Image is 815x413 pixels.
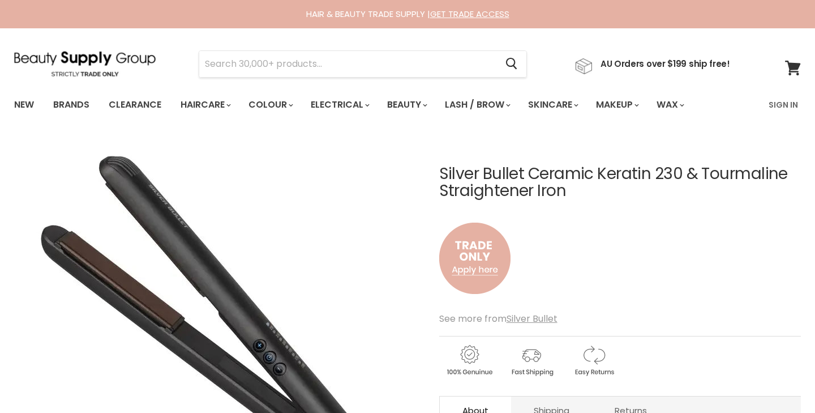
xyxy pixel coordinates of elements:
[439,211,511,305] img: to.png
[507,312,557,325] a: Silver Bullet
[436,93,517,117] a: Lash / Brow
[6,93,42,117] a: New
[100,93,170,117] a: Clearance
[496,51,526,77] button: Search
[587,93,646,117] a: Makeup
[6,88,728,121] ul: Main menu
[564,343,624,378] img: returns.gif
[302,93,376,117] a: Electrical
[439,343,499,378] img: genuine.gif
[758,360,804,402] iframe: Gorgias live chat messenger
[648,93,691,117] a: Wax
[199,51,496,77] input: Search
[430,8,509,20] a: GET TRADE ACCESS
[501,343,561,378] img: shipping.gif
[379,93,434,117] a: Beauty
[762,93,805,117] a: Sign In
[520,93,585,117] a: Skincare
[45,93,98,117] a: Brands
[172,93,238,117] a: Haircare
[439,312,557,325] span: See more from
[199,50,527,78] form: Product
[439,165,801,201] h1: Silver Bullet Ceramic Keratin 230 & Tourmaline Straightener Iron
[240,93,300,117] a: Colour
